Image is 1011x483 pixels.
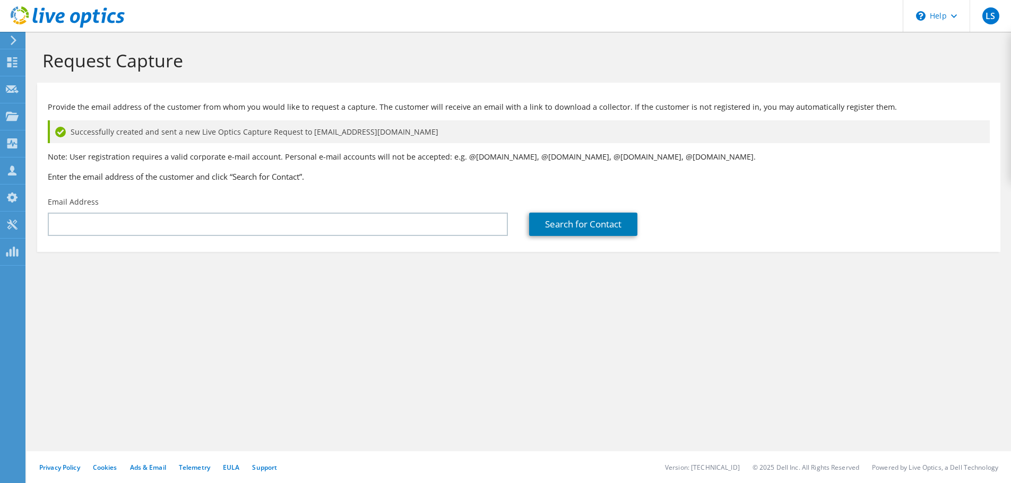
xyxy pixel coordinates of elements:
a: Support [252,463,277,472]
span: Successfully created and sent a new Live Optics Capture Request to [EMAIL_ADDRESS][DOMAIN_NAME] [71,126,438,138]
svg: \n [916,11,926,21]
span: LS [982,7,999,24]
h1: Request Capture [42,49,990,72]
label: Email Address [48,197,99,207]
li: © 2025 Dell Inc. All Rights Reserved [753,463,859,472]
a: EULA [223,463,239,472]
a: Ads & Email [130,463,166,472]
a: Privacy Policy [39,463,80,472]
p: Note: User registration requires a valid corporate e-mail account. Personal e-mail accounts will ... [48,151,990,163]
p: Provide the email address of the customer from whom you would like to request a capture. The cust... [48,101,990,113]
li: Powered by Live Optics, a Dell Technology [872,463,998,472]
a: Telemetry [179,463,210,472]
a: Search for Contact [529,213,637,236]
h3: Enter the email address of the customer and click “Search for Contact”. [48,171,990,182]
li: Version: [TECHNICAL_ID] [665,463,740,472]
a: Cookies [93,463,117,472]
